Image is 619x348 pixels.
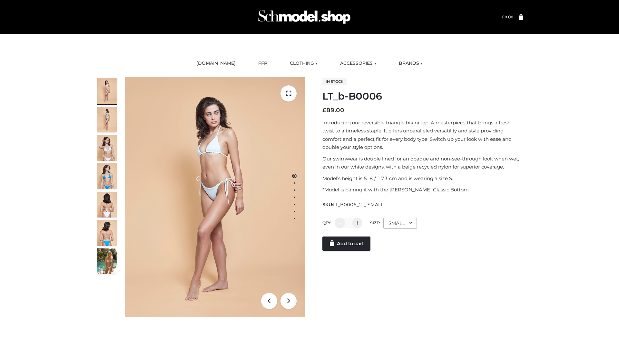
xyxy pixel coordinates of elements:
img: ArielClassicBikiniTop_CloudNine_AzureSky_OW114ECO_1 [125,77,305,317]
a: BRANDS [394,56,427,71]
p: Introducing our reversible triangle bikini top. A masterpiece that brings a fresh twist to a time... [322,119,523,151]
span: £ [502,15,505,19]
img: ArielClassicBikiniTop_CloudNine_AzureSky_OW114ECO_4-scaled.jpg [97,163,117,189]
span: In stock [322,78,347,85]
a: Add to cart [322,237,370,251]
img: ArielClassicBikiniTop_CloudNine_AzureSky_OW114ECO_7-scaled.jpg [97,192,117,217]
h1: LT_b-B0006 [322,91,523,102]
a: £0.00 [502,15,513,19]
img: Arieltop_CloudNine_AzureSky2.jpg [97,248,117,274]
img: Schmodel Admin 964 [256,4,353,30]
img: ArielClassicBikiniTop_CloudNine_AzureSky_OW114ECO_3-scaled.jpg [97,135,117,161]
span: LT_B0006_2-_-SMALL [333,202,383,208]
img: ArielClassicBikiniTop_CloudNine_AzureSky_OW114ECO_2-scaled.jpg [97,107,117,132]
label: QTY: [322,220,331,225]
a: FFP [253,56,272,71]
a: [DOMAIN_NAME] [192,56,241,71]
label: Size: [370,220,380,225]
p: Our swimwear is double lined for an opaque and non-see-through look when wet, even in our white d... [322,155,523,171]
span: SKU: [322,201,384,208]
p: *Model is pairing it with the [PERSON_NAME] Classic Bottom [322,186,523,194]
div: SMALL [383,218,417,229]
p: Model’s height is 5 ‘8 / 173 cm and is wearing a size S. [322,174,523,183]
a: ACCESSORIES [335,56,381,71]
bdi: 0.00 [502,15,513,19]
a: CLOTHING [285,56,322,71]
img: ArielClassicBikiniTop_CloudNine_AzureSky_OW114ECO_8-scaled.jpg [97,220,117,246]
bdi: 89.00 [322,107,344,114]
img: ArielClassicBikiniTop_CloudNine_AzureSky_OW114ECO_1-scaled.jpg [97,78,117,104]
span: £ [322,107,326,114]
